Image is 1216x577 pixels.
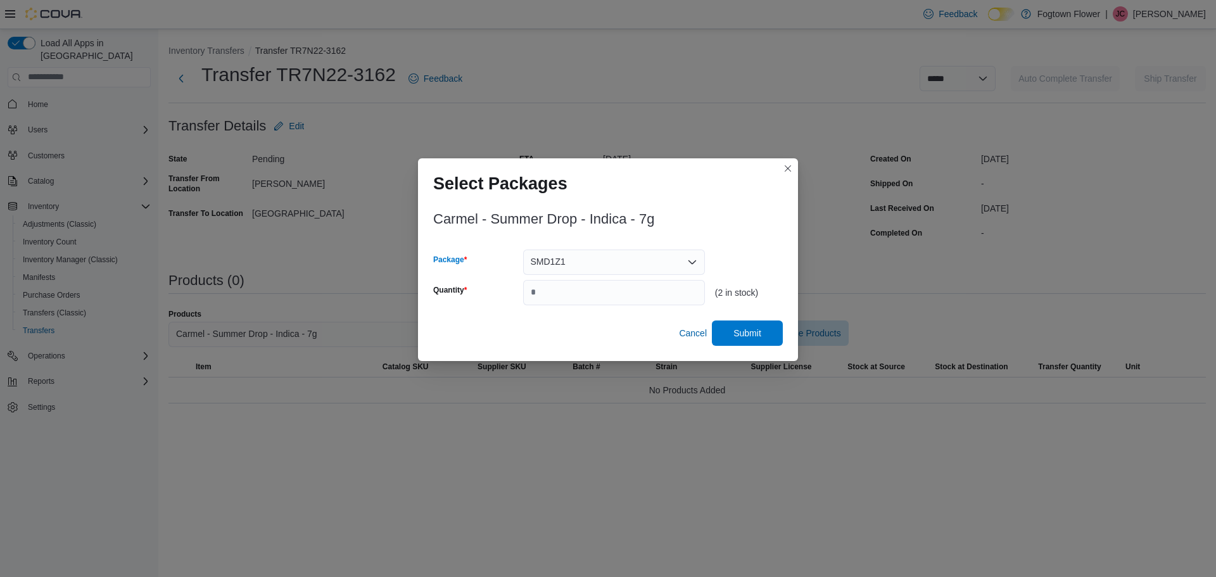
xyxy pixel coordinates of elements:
[433,285,467,295] label: Quantity
[433,212,654,227] h3: Carmel - Summer Drop - Indica - 7g
[433,255,467,265] label: Package
[687,257,697,267] button: Open list of options
[780,161,795,176] button: Closes this modal window
[674,320,712,346] button: Cancel
[433,174,567,194] h1: Select Packages
[712,320,783,346] button: Submit
[679,327,707,339] span: Cancel
[531,254,566,269] span: SMD1Z1
[715,288,783,298] div: (2 in stock)
[733,327,761,339] span: Submit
